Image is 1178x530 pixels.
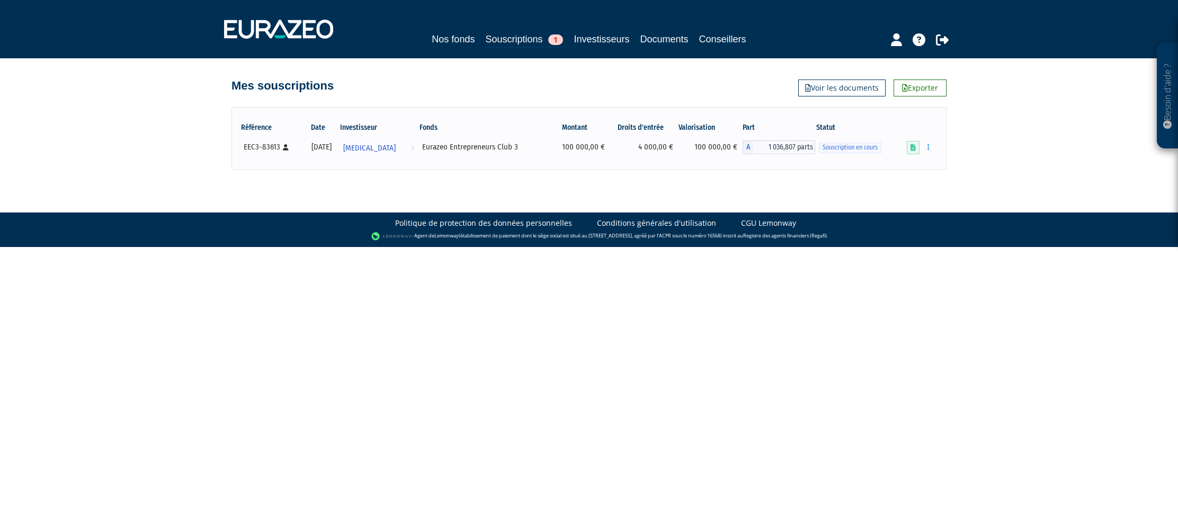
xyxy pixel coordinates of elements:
[741,218,796,228] a: CGU Lemonway
[432,32,475,47] a: Nos fonds
[894,79,947,96] a: Exporter
[815,119,902,137] th: Statut
[743,140,753,154] span: A
[240,119,305,137] th: Référence
[418,119,546,137] th: Fonds
[308,142,335,153] div: [DATE]
[305,119,338,137] th: Date
[339,137,419,158] a: [MEDICAL_DATA]
[434,233,459,240] a: Lemonway
[743,140,815,154] div: A - Eurazeo Entrepreneurs Club 3
[798,79,886,96] a: Voir les documents
[597,218,716,228] a: Conditions générales d'utilisation
[339,119,419,137] th: Investisseur
[610,137,678,158] td: 4 000,00 €
[574,32,629,47] a: Investisseurs
[679,119,743,137] th: Valorisation
[546,119,610,137] th: Montant
[679,137,743,158] td: 100 000,00 €
[422,142,542,153] div: Eurazeo Entrepreneurs Club 3
[371,231,412,242] img: logo-lemonway.png
[231,79,334,92] h4: Mes souscriptions
[1162,48,1174,144] p: Besoin d'aide ?
[699,32,746,47] a: Conseillers
[548,34,563,45] span: 1
[244,142,301,153] div: EEC3-83613
[410,138,414,158] i: Voir l'investisseur
[819,143,881,153] span: Souscription en cours
[743,233,827,240] a: Registre des agents financiers (Regafi)
[546,137,610,158] td: 100 000,00 €
[485,32,563,48] a: Souscriptions1
[11,231,1167,242] div: - Agent de (établissement de paiement dont le siège social est situé au [STREET_ADDRESS], agréé p...
[640,32,689,47] a: Documents
[283,144,289,151] i: [Français] Personne physique
[224,20,333,39] img: 1732889491-logotype_eurazeo_blanc_rvb.png
[753,140,815,154] span: 1 036,807 parts
[395,218,572,228] a: Politique de protection des données personnelles
[343,138,396,158] span: [MEDICAL_DATA]
[743,119,815,137] th: Part
[610,119,678,137] th: Droits d'entrée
